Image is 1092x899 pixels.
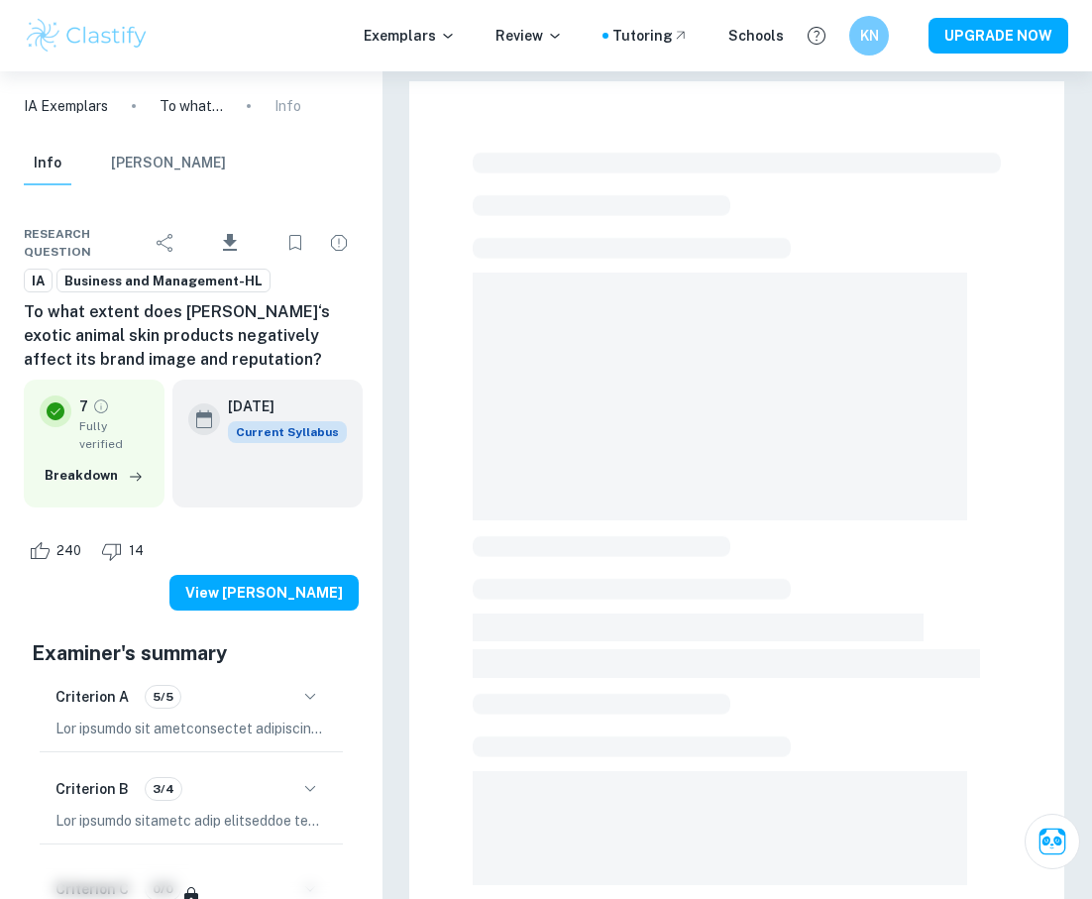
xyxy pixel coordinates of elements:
span: Research question [24,225,146,261]
span: 14 [118,541,155,561]
span: Fully verified [79,417,149,453]
h5: Examiner's summary [32,638,351,668]
p: Review [495,25,563,47]
span: Business and Management-HL [57,272,270,291]
a: Business and Management-HL [56,269,271,293]
div: Like [24,535,92,567]
div: Share [146,223,185,263]
h6: To what extent does [PERSON_NAME]‘s exotic animal skin products negatively affect its brand image... [24,300,359,372]
button: [PERSON_NAME] [111,142,226,185]
a: Schools [728,25,784,47]
p: Info [274,95,301,117]
h6: Criterion B [55,778,129,800]
button: UPGRADE NOW [928,18,1068,54]
button: KN [849,16,889,56]
a: IA Exemplars [24,95,108,117]
span: IA [25,272,52,291]
button: Breakdown [40,461,149,491]
span: Current Syllabus [228,421,347,443]
button: Info [24,142,71,185]
a: Tutoring [612,25,689,47]
a: Grade fully verified [92,397,110,415]
p: Exemplars [364,25,456,47]
p: To what extent does [PERSON_NAME]‘s exotic animal skin products negatively affect its brand image... [160,95,223,117]
h6: [DATE] [228,395,331,417]
button: View [PERSON_NAME] [169,575,359,611]
button: Ask Clai [1025,814,1080,869]
p: Lor ipsumdo sit ametconsectet adipiscing eli sed doeiusm te "incidi" utl etdolor magnaaliq en ad ... [55,718,327,739]
div: Download [189,217,272,269]
img: Clastify logo [24,16,150,56]
div: Report issue [319,223,359,263]
span: 3/4 [146,780,181,798]
p: Lor ipsumdo sitametc adip elitseddoe temporinc, utlab etdo magnaa eni adminimv quisn. Exe ullamco... [55,810,327,832]
p: 7 [79,395,88,417]
div: Dislike [96,535,155,567]
div: This exemplar is based on the current syllabus. Feel free to refer to it for inspiration/ideas wh... [228,421,347,443]
h6: KN [858,25,881,47]
h6: Criterion A [55,686,129,708]
a: IA [24,269,53,293]
span: 240 [46,541,92,561]
button: Help and Feedback [800,19,833,53]
span: 5/5 [146,688,180,706]
div: Bookmark [275,223,315,263]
